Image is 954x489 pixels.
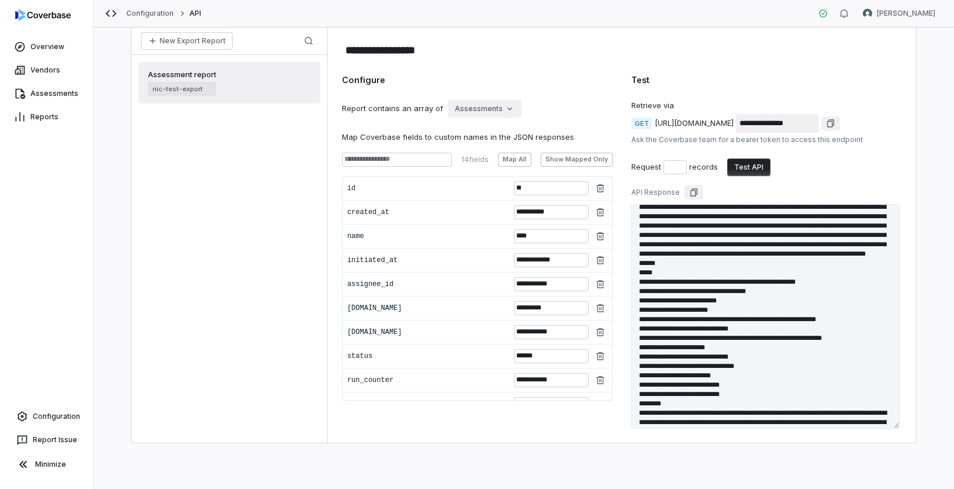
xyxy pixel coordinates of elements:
[498,153,531,167] button: Map All
[342,132,613,143] div: Map Coverbase fields to custom names in the JSON responses
[631,118,652,129] span: GET
[856,5,942,22] button: Nic Weilbacher avatar[PERSON_NAME]
[148,82,216,96] span: nic-test-export
[631,135,902,144] div: Ask the Coverbase team for a bearer token to access this endpoint
[347,304,507,313] div: [DOMAIN_NAME]
[139,62,320,104] a: Assessment reportnic-test-export
[141,32,233,50] button: New Export Report
[2,60,91,81] a: Vendors
[863,9,872,18] img: Nic Weilbacher avatar
[461,155,489,164] div: 14 fields
[631,161,661,173] div: Request
[189,9,201,18] span: API
[727,159,770,176] button: Test API
[148,69,216,80] span: Assessment report
[347,328,507,337] div: [DOMAIN_NAME]
[5,453,88,476] button: Minimize
[347,184,507,193] div: id
[689,161,718,173] div: records
[2,83,91,104] a: Assessments
[342,103,443,115] div: Report contains an array of
[347,208,507,217] div: created_at
[15,9,71,21] img: logo-D7KZi-bG.svg
[347,376,507,385] div: run_counter
[877,9,935,18] span: [PERSON_NAME]
[5,429,88,450] button: Report Issue
[2,36,91,57] a: Overview
[631,188,680,197] div: API Response
[631,100,902,112] div: Retrieve via
[347,280,507,289] div: assignee_id
[347,256,507,265] div: initiated_at
[655,118,734,129] div: [URL][DOMAIN_NAME]
[347,232,507,241] div: name
[541,153,613,167] button: Show Mapped Only
[126,9,174,18] a: Configuration
[448,100,521,118] button: Assessments
[347,400,507,409] div: summary.content.body
[631,74,902,86] div: Test
[342,74,613,86] div: Configure
[5,406,88,427] a: Configuration
[347,352,507,361] div: status
[2,106,91,128] a: Reports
